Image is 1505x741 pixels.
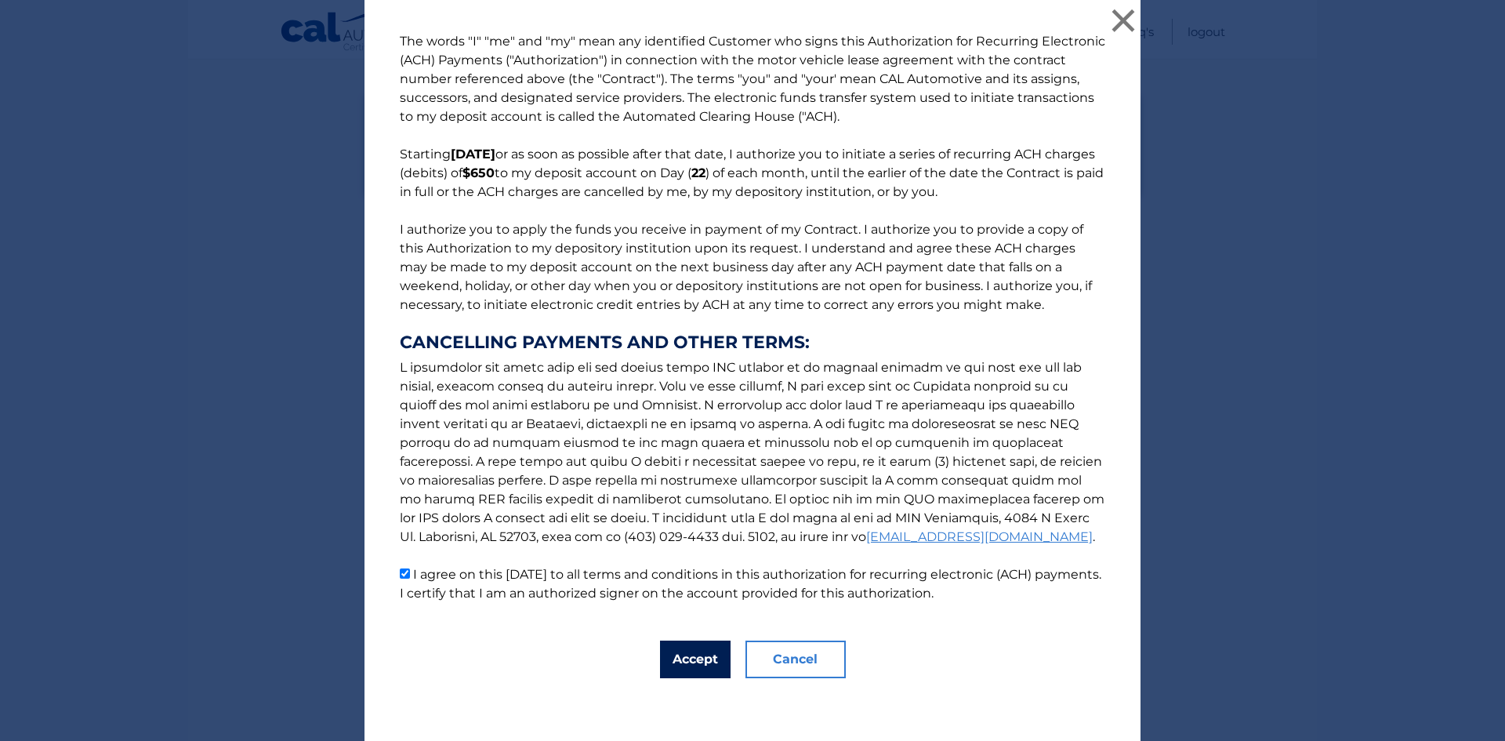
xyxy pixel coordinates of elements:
[1108,5,1139,36] button: ×
[400,333,1105,352] strong: CANCELLING PAYMENTS AND OTHER TERMS:
[451,147,495,162] b: [DATE]
[462,165,495,180] b: $650
[745,641,846,678] button: Cancel
[866,529,1093,544] a: [EMAIL_ADDRESS][DOMAIN_NAME]
[691,165,705,180] b: 22
[384,32,1121,603] p: The words "I" "me" and "my" mean any identified Customer who signs this Authorization for Recurri...
[400,567,1101,601] label: I agree on this [DATE] to all terms and conditions in this authorization for recurring electronic...
[660,641,731,678] button: Accept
